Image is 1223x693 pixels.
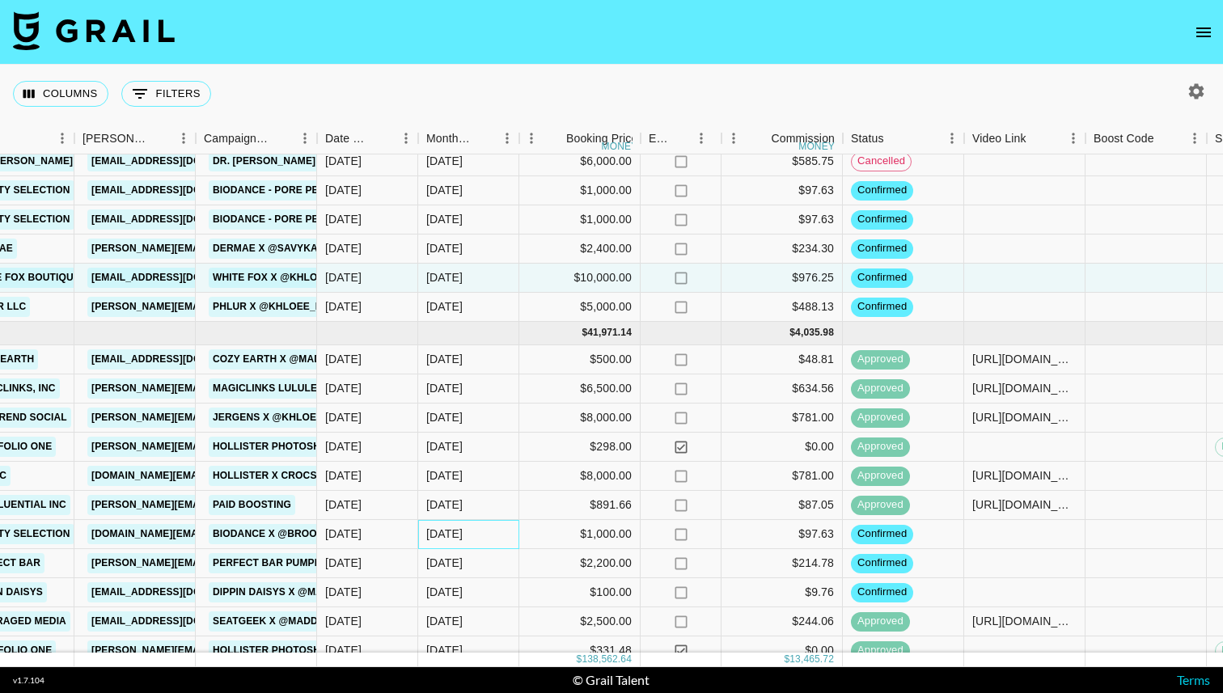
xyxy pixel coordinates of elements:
div: Sep '25 [426,438,463,454]
div: Sep '25 [426,351,463,367]
div: Date Created [325,123,371,154]
span: approved [851,439,910,454]
button: Menu [171,126,196,150]
div: $298.00 [519,433,641,462]
div: 9/11/2025 [325,438,362,454]
div: Sep '25 [426,613,463,629]
img: Grail Talent [13,11,175,50]
div: Oct '25 [426,240,463,256]
div: $891.66 [519,491,641,520]
span: confirmed [851,526,913,542]
div: $500.00 [519,345,641,374]
div: $5,000.00 [519,293,641,322]
a: Biodance x @brooklynmcaldwell [209,524,411,544]
a: Biodance - Pore Perfecting Collagen Peptide Serum & Mask [209,180,556,201]
div: Date Created [317,123,418,154]
a: SeatGeek x @maddie.eppe [209,611,361,632]
div: [PERSON_NAME] [83,123,149,154]
a: [PERSON_NAME][EMAIL_ADDRESS][DOMAIN_NAME] [87,239,351,259]
div: https://www.tiktok.com/@khloee_reese/video/7547858448059354399?is_from_webapp=1&sender_device=pc&... [972,467,1077,484]
span: approved [851,468,910,484]
a: Terms [1177,672,1210,687]
div: $2,400.00 [519,235,641,264]
div: Sep '25 [426,380,463,396]
span: approved [851,381,910,396]
div: $781.00 [722,462,843,491]
div: $1,000.00 [519,176,641,205]
div: 9/23/2025 [325,584,362,600]
div: v 1.7.104 [13,675,44,686]
span: approved [851,352,910,367]
div: © Grail Talent [573,672,650,688]
a: Cozy Earth x @maddycatlin [209,349,375,370]
div: Status [843,123,964,154]
div: $1,000.00 [519,520,641,549]
div: Status [851,123,884,154]
a: [PERSON_NAME][EMAIL_ADDRESS][PERSON_NAME][DOMAIN_NAME] [87,553,434,573]
button: Menu [394,126,418,150]
div: $585.75 [722,147,843,176]
span: approved [851,497,910,513]
div: Booker [74,123,196,154]
a: Perfect Bar Pumpkin x @adaleenichols [209,553,442,573]
button: Sort [270,127,293,150]
a: [EMAIL_ADDRESS][DOMAIN_NAME] [87,180,269,201]
div: 8/18/2025 [325,467,362,484]
div: Sep '25 [426,526,463,542]
div: https://www.youtube.com/watch?v=bGh0kjHbS4g [972,613,1077,629]
div: 138,562.64 [582,653,632,666]
div: $976.25 [722,264,843,293]
div: Expenses: Remove Commission? [649,123,671,154]
div: 9/23/2025 [325,182,362,198]
div: $214.78 [722,549,843,578]
div: Oct '25 [426,182,463,198]
div: $331.48 [519,636,641,666]
div: Sep '25 [426,409,463,425]
div: 9/11/2025 [325,613,362,629]
div: $0.00 [722,636,843,666]
a: DermaE x @savykay055 [209,239,344,259]
div: $ [789,326,795,340]
div: Oct '25 [426,211,463,227]
div: https://www.instagram.com/stories/maddycatlin/3723656699362451108?utm_source=ig_story_item_share&... [972,351,1077,367]
div: $8,000.00 [519,404,641,433]
div: Oct '25 [426,298,463,315]
a: [EMAIL_ADDRESS][DOMAIN_NAME] [87,349,269,370]
a: [EMAIL_ADDRESS][DOMAIN_NAME] [87,582,269,602]
div: $97.63 [722,520,843,549]
button: open drawer [1187,16,1220,49]
div: Campaign (Type) [204,123,270,154]
button: Select columns [13,81,108,107]
div: $97.63 [722,176,843,205]
div: Sep '25 [426,555,463,571]
a: Dr. [PERSON_NAME] x @khloee_reese [209,151,421,171]
div: 9/22/2025 [325,642,362,658]
div: $ [784,653,789,666]
div: 9/23/2025 [325,526,362,542]
span: confirmed [851,183,913,198]
div: Video Link [964,123,1085,154]
div: https://www.tiktok.com/@katiepettine/video/7550755078546754846?is_from_webapp=1&sender_device=pc&... [972,380,1077,396]
span: approved [851,643,910,658]
button: Menu [1183,126,1207,150]
div: money [798,142,835,151]
div: 9/23/2025 [325,211,362,227]
div: https://www.tiktok.com/@khloee_reese/video/7554035365305208094?_r=1&_t=ZT-901ZPBnRPbR [972,409,1077,425]
button: Sort [371,127,394,150]
div: 8/29/2025 [325,269,362,285]
div: 9/24/2025 [325,240,362,256]
div: Video Link [972,123,1026,154]
div: $87.05 [722,491,843,520]
div: $244.06 [722,607,843,636]
button: Menu [495,126,519,150]
div: $2,500.00 [519,607,641,636]
button: Sort [544,127,566,150]
div: $0.00 [722,433,843,462]
span: confirmed [851,270,913,285]
a: [EMAIL_ADDRESS][DOMAIN_NAME] [87,151,269,171]
div: $634.56 [722,374,843,404]
button: Sort [472,127,495,150]
span: confirmed [851,556,913,571]
div: 9/23/2025 [325,497,362,513]
div: 13,465.72 [789,653,834,666]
